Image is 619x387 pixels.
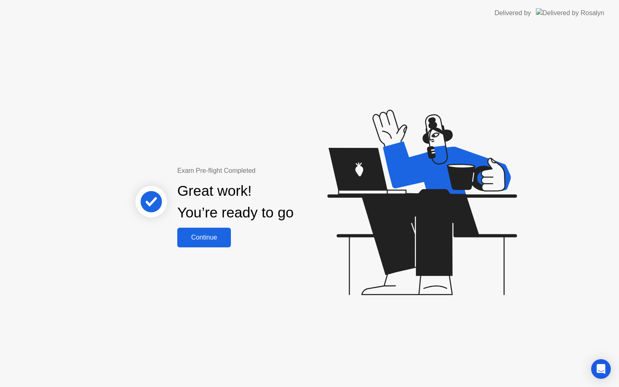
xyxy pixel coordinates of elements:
[177,228,231,247] button: Continue
[495,8,531,18] div: Delivered by
[177,180,294,224] div: Great work! You’re ready to go
[591,359,611,379] div: Open Intercom Messenger
[536,8,604,18] img: Delivered by Rosalyn
[180,234,228,241] div: Continue
[177,166,346,176] div: Exam Pre-flight Completed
